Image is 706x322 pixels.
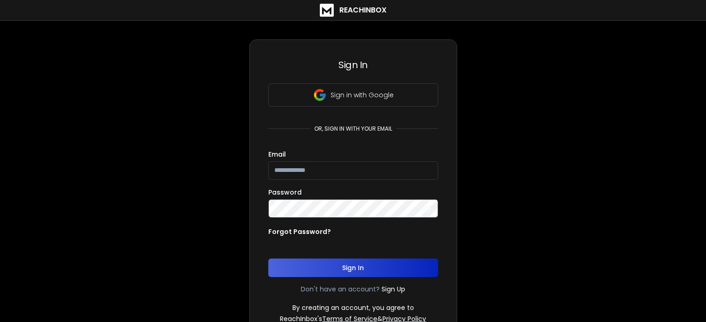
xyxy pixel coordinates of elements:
button: Sign In [268,259,438,277]
p: Don't have an account? [301,284,380,294]
img: logo [320,4,334,17]
h3: Sign In [268,58,438,71]
a: Sign Up [382,284,405,294]
p: Forgot Password? [268,227,331,236]
p: or, sign in with your email [311,125,396,133]
a: ReachInbox [320,4,387,17]
label: Email [268,151,286,158]
p: Sign in with Google [330,90,394,100]
button: Sign in with Google [268,83,438,107]
label: Password [268,189,302,196]
h1: ReachInbox [339,5,387,16]
p: By creating an account, you agree to [292,303,414,312]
